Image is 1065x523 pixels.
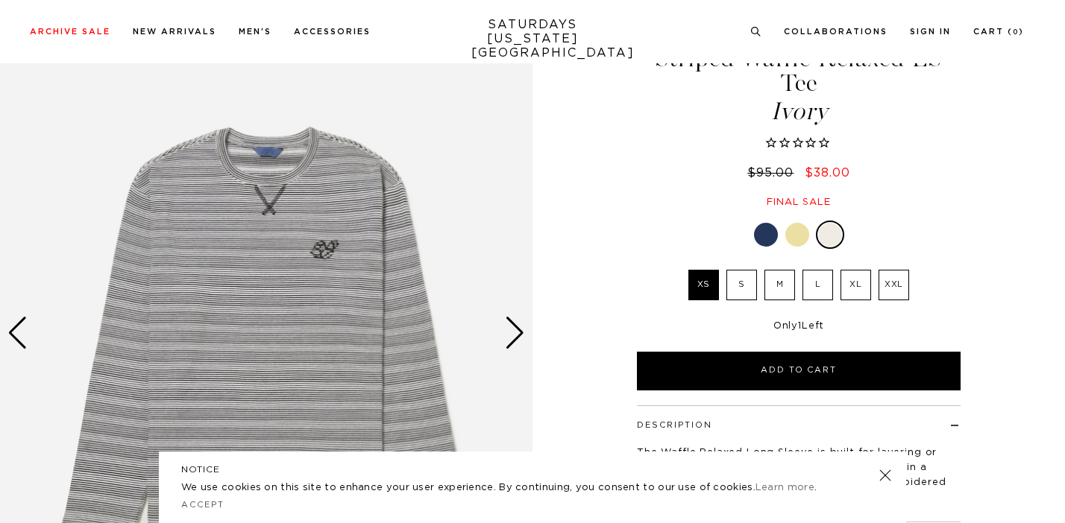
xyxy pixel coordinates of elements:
[637,320,961,333] div: Only Left
[688,270,719,300] label: XS
[637,446,961,505] p: The Waffle Relaxed Long Sleeve is built for layering or wearing on its own in a multi stripe patt...
[635,136,963,152] span: Rated 0.0 out of 5 stars 0 reviews
[505,317,525,349] div: Next slide
[294,28,371,36] a: Accessories
[910,28,951,36] a: Sign In
[755,483,814,492] a: Learn more
[879,270,909,300] label: XXL
[7,317,28,349] div: Previous slide
[726,270,757,300] label: S
[635,46,963,124] h1: Striped Waffle Relaxed LS Tee
[635,99,963,124] span: Ivory
[133,28,216,36] a: New Arrivals
[805,167,850,179] span: $38.00
[798,321,802,331] span: 1
[471,18,594,60] a: SATURDAYS[US_STATE][GEOGRAPHIC_DATA]
[1013,29,1019,36] small: 0
[181,463,884,476] h5: NOTICE
[637,352,961,390] button: Add to Cart
[635,196,963,209] div: Final sale
[747,167,799,179] del: $95.00
[181,481,831,495] p: We use cookies on this site to enhance your user experience. By continuing, you consent to our us...
[239,28,271,36] a: Men's
[802,270,833,300] label: L
[637,421,712,429] button: Description
[764,270,795,300] label: M
[30,28,110,36] a: Archive Sale
[973,28,1024,36] a: Cart (0)
[784,28,887,36] a: Collaborations
[841,270,871,300] label: XL
[181,501,224,509] a: Accept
